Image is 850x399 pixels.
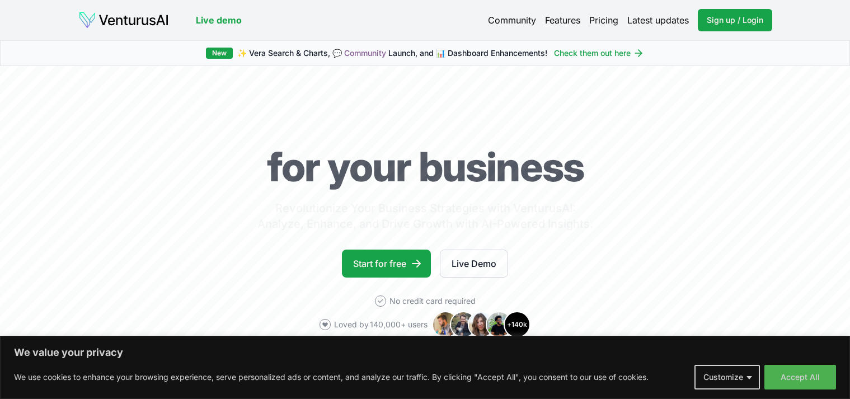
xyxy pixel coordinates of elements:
a: Check them out here [554,48,644,59]
span: Sign up / Login [707,15,763,26]
a: Features [545,13,580,27]
button: Customize [694,365,760,389]
p: We value your privacy [14,346,836,359]
a: Community [488,13,536,27]
button: Accept All [764,365,836,389]
img: Avatar 4 [486,311,513,338]
img: Avatar 3 [468,311,495,338]
p: We use cookies to enhance your browsing experience, serve personalized ads or content, and analyz... [14,370,649,384]
a: Pricing [589,13,618,27]
img: Avatar 2 [450,311,477,338]
a: Live demo [196,13,242,27]
img: Avatar 1 [432,311,459,338]
a: Live Demo [440,250,508,278]
a: Start for free [342,250,431,278]
div: New [206,48,233,59]
span: ✨ Vera Search & Charts, 💬 Launch, and 📊 Dashboard Enhancements! [237,48,547,59]
a: Sign up / Login [698,9,772,31]
img: logo [78,11,169,29]
a: Community [344,48,386,58]
a: Latest updates [627,13,689,27]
